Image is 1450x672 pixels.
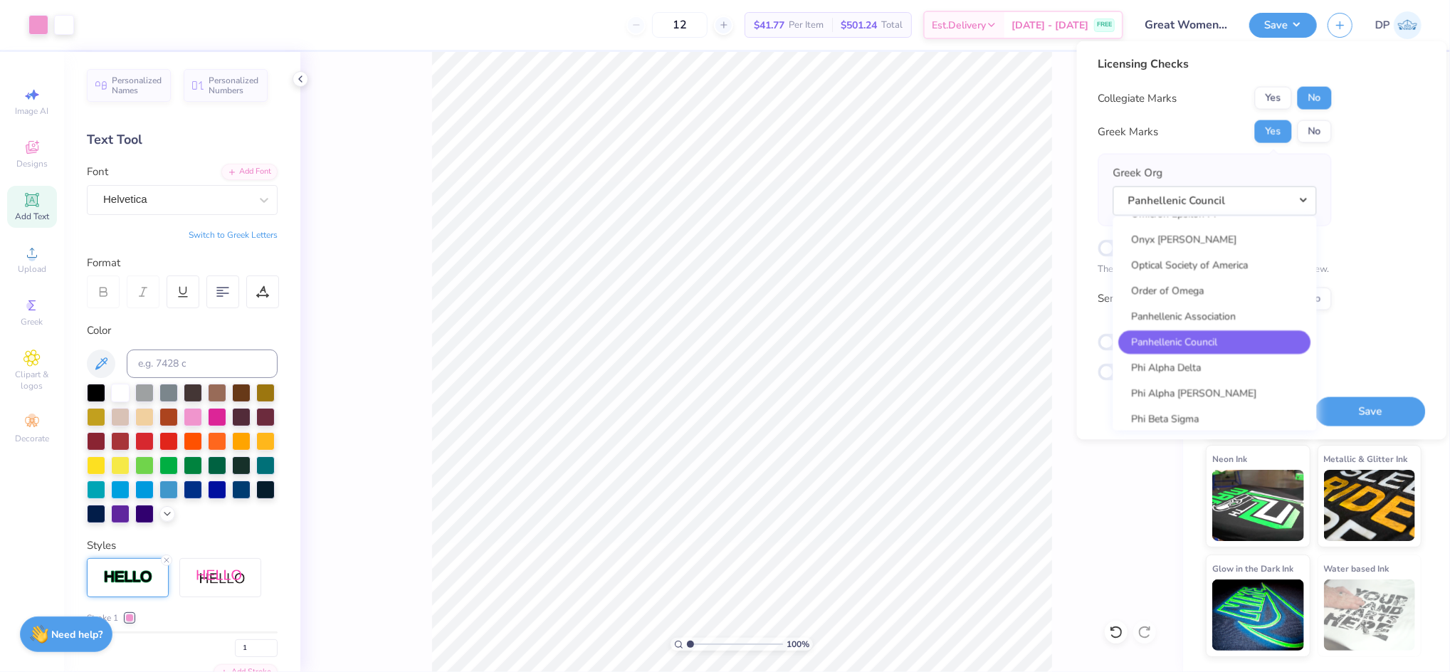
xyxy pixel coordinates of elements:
span: Designs [16,158,48,169]
button: No [1298,120,1332,143]
strong: Need help? [52,628,103,641]
span: DP [1375,17,1390,33]
img: Darlene Padilla [1394,11,1422,39]
div: Color [87,322,278,339]
button: Yes [1255,120,1292,143]
span: Neon Ink [1212,451,1247,466]
span: FREE [1097,20,1112,30]
input: Untitled Design [1134,11,1239,39]
span: Water based Ink [1324,561,1389,576]
input: e.g. 7428 c [127,350,278,378]
img: Shadow [196,569,246,587]
span: [DATE] - [DATE] [1012,18,1088,33]
a: Panhellenic Association [1119,305,1311,328]
button: Yes [1255,87,1292,110]
button: Panhellenic Council [1113,186,1317,215]
label: Greek Org [1113,165,1163,182]
a: Order of Omega [1119,279,1311,303]
a: DP [1375,11,1422,39]
img: Neon Ink [1212,470,1304,541]
span: Total [881,18,903,33]
div: Format [87,255,279,271]
button: Save [1315,397,1426,426]
span: Glow in the Dark Ink [1212,561,1293,576]
input: – – [652,12,708,38]
img: Stroke [103,569,153,586]
div: Greek Marks [1098,123,1159,140]
img: Glow in the Dark Ink [1212,579,1304,651]
span: $41.77 [754,18,784,33]
button: Save [1249,13,1317,38]
span: Metallic & Glitter Ink [1324,451,1408,466]
button: Switch to Greek Letters [189,229,278,241]
button: No [1298,87,1332,110]
span: $501.24 [841,18,877,33]
span: Personalized Numbers [209,75,259,95]
label: Font [87,164,108,180]
span: Est. Delivery [932,18,986,33]
span: Personalized Names [112,75,162,95]
span: Image AI [16,105,49,117]
span: Upload [18,263,46,275]
div: Collegiate Marks [1098,90,1177,106]
span: Greek [21,316,43,327]
div: Text Tool [87,130,278,149]
span: Decorate [15,433,49,444]
div: Panhellenic Council [1113,216,1317,430]
span: Stroke 1 [87,611,118,624]
div: Add Font [221,164,278,180]
a: Phi Alpha [PERSON_NAME] [1119,382,1311,405]
img: Metallic & Glitter Ink [1324,470,1416,541]
div: Licensing Checks [1098,56,1332,73]
p: The changes are too minor to warrant an Affinity review. [1098,263,1332,277]
a: Phi Alpha Delta [1119,356,1311,379]
img: Water based Ink [1324,579,1416,651]
span: Add Text [15,211,49,222]
span: Per Item [789,18,824,33]
span: 100 % [787,638,809,651]
div: Send a Copy to Client [1098,290,1202,307]
span: Clipart & logos [7,369,57,392]
a: Omicron Epsilon Pi [1119,202,1311,226]
a: Panhellenic Council [1119,330,1311,354]
a: Phi Beta Sigma [1119,407,1311,431]
button: No [1298,287,1332,310]
a: Optical Society of America [1119,253,1311,277]
a: Onyx [PERSON_NAME] [1119,228,1311,251]
div: Styles [87,537,278,554]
